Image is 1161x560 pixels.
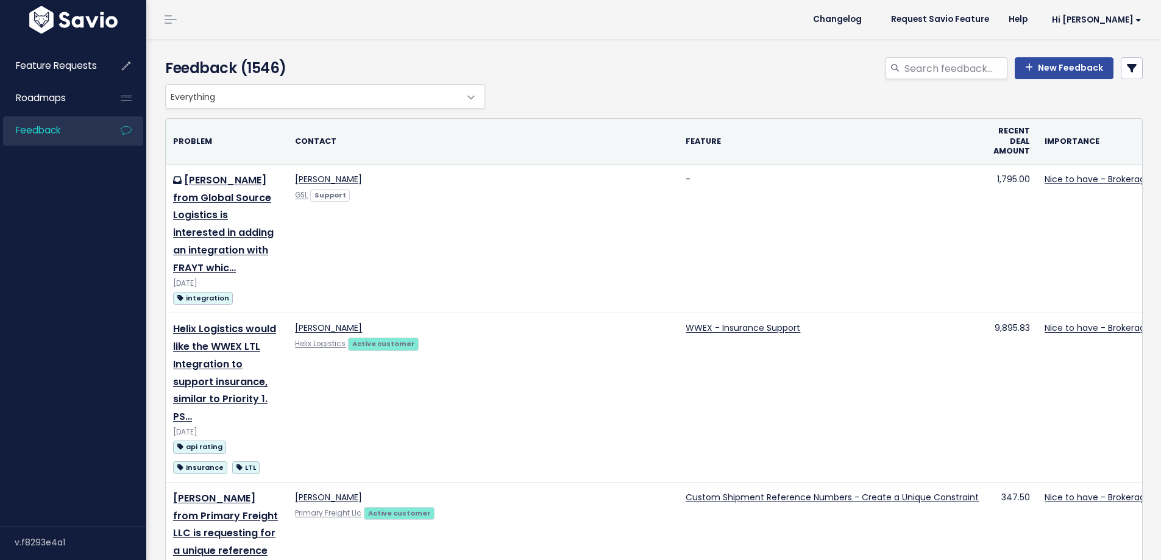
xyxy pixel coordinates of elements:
[1015,57,1113,79] a: New Feedback
[16,59,97,72] span: Feature Requests
[1037,10,1151,29] a: Hi [PERSON_NAME]
[173,277,280,290] div: [DATE]
[678,119,986,164] th: Feature
[26,6,121,34] img: logo-white.9d6f32f41409.svg
[232,461,260,474] span: LTL
[173,439,226,454] a: api rating
[686,491,979,503] a: Custom Shipment Reference Numbers - Create a Unique Constraint
[173,459,227,475] a: insurance
[173,426,280,439] div: [DATE]
[678,164,986,313] td: -
[173,292,233,305] span: integration
[173,322,276,424] a: Helix Logistics would like the WWEX LTL Integration to support insurance, similar to Priority 1. PS…
[314,190,346,200] strong: Support
[166,119,288,164] th: Problem
[295,491,362,503] a: [PERSON_NAME]
[173,461,227,474] span: insurance
[295,173,362,185] a: [PERSON_NAME]
[1052,15,1141,24] span: Hi [PERSON_NAME]
[813,15,862,24] span: Changelog
[686,322,800,334] a: WWEX - Insurance Support
[166,85,460,108] span: Everything
[3,84,101,112] a: Roadmaps
[16,124,60,136] span: Feedback
[881,10,999,29] a: Request Savio Feature
[173,173,274,275] a: [PERSON_NAME] from Global Source Logistics is interested in adding an integration with FRAYT whic…
[15,526,146,558] div: v.f8293e4a1
[16,91,66,104] span: Roadmaps
[986,119,1037,164] th: Recent deal amount
[352,339,415,349] strong: Active customer
[165,57,479,79] h4: Feedback (1546)
[3,116,101,144] a: Feedback
[348,337,419,349] a: Active customer
[173,441,226,453] span: api rating
[364,506,435,519] a: Active customer
[288,119,678,164] th: Contact
[986,313,1037,483] td: 9,895.83
[295,339,346,349] a: Helix Logistics
[295,190,308,200] a: GSL
[999,10,1037,29] a: Help
[295,508,361,518] a: Primary Freight Llc
[3,52,101,80] a: Feature Requests
[295,322,362,334] a: [PERSON_NAME]
[173,290,233,305] a: integration
[986,164,1037,313] td: 1,795.00
[232,459,260,475] a: LTL
[903,57,1007,79] input: Search feedback...
[368,508,431,518] strong: Active customer
[165,84,485,108] span: Everything
[310,188,350,200] a: Support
